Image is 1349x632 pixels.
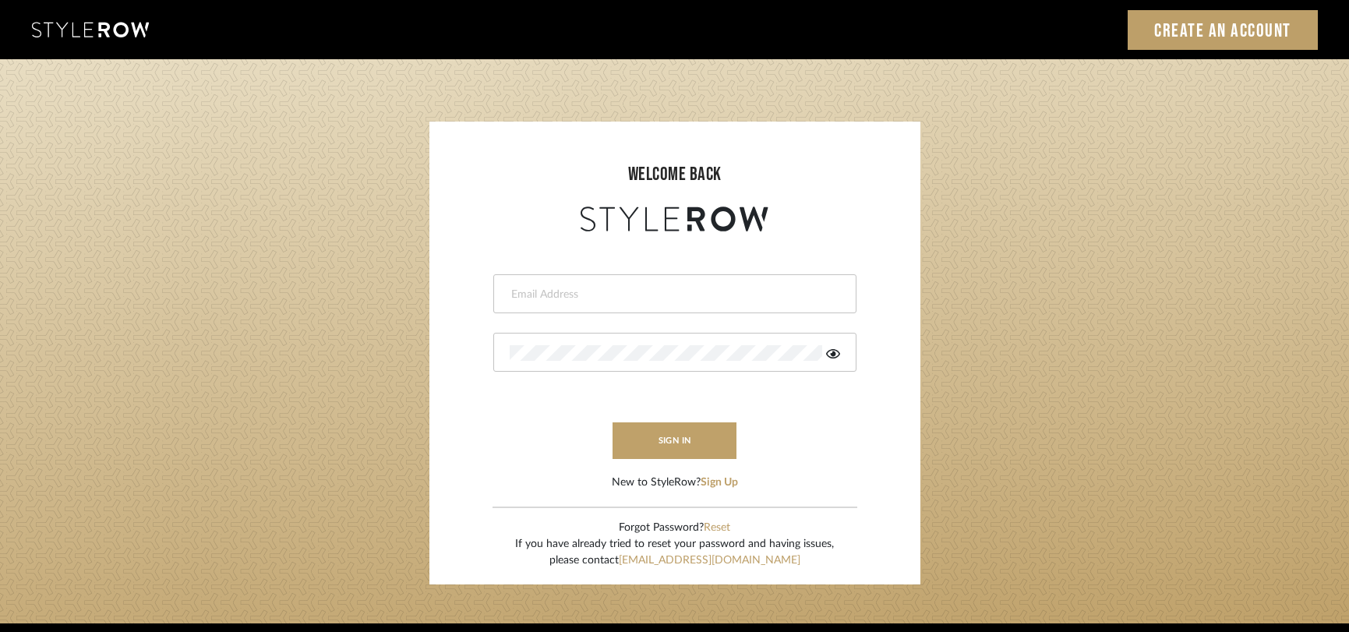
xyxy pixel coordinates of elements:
[515,520,834,536] div: Forgot Password?
[701,475,738,491] button: Sign Up
[704,520,730,536] button: Reset
[510,287,836,302] input: Email Address
[619,555,800,566] a: [EMAIL_ADDRESS][DOMAIN_NAME]
[445,161,905,189] div: welcome back
[613,422,737,459] button: sign in
[1128,10,1318,50] a: Create an Account
[612,475,738,491] div: New to StyleRow?
[515,536,834,569] div: If you have already tried to reset your password and having issues, please contact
